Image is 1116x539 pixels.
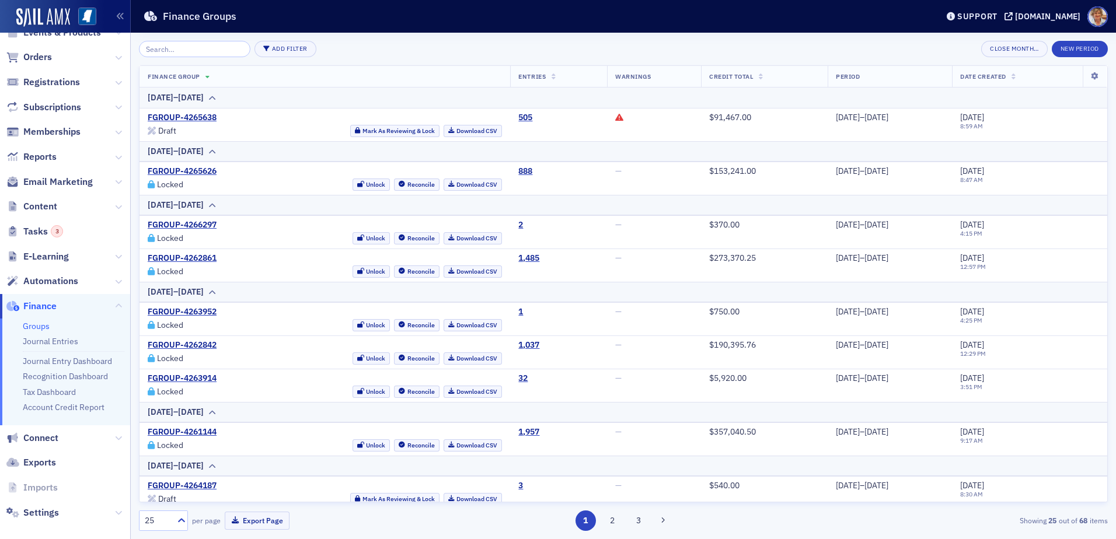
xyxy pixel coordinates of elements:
a: Tax Dashboard [23,387,76,397]
span: [DATE] [960,480,984,491]
span: — [615,373,622,383]
div: [DATE]–[DATE] [148,286,204,298]
div: [DATE]–[DATE] [148,92,204,104]
span: $190,395.76 [709,339,756,350]
a: Download CSV [444,319,503,331]
span: $273,370.25 [709,253,756,263]
button: Add Filter [254,41,316,57]
time: 12:57 PM [960,262,986,271]
div: [DATE]–[DATE] [148,199,204,211]
div: Locked [157,355,183,362]
span: $91,467.00 [709,112,751,123]
time: 8:30 AM [960,490,983,498]
a: FGROUP-4262861 [148,253,217,264]
span: [DATE] [960,253,984,263]
a: 505 [518,113,532,123]
a: FGROUP-4262842 [148,340,217,351]
div: Draft [158,496,176,502]
time: 3:51 PM [960,383,982,391]
a: E-Learning [6,250,69,263]
span: — [615,219,622,230]
span: — [615,253,622,263]
button: Reconcile [394,352,440,365]
a: FGROUP-4261144 [148,427,217,437]
a: Download CSV [444,265,503,278]
a: Exports [6,456,56,469]
div: Locked [157,442,183,449]
a: Memberships [6,125,81,138]
time: 4:15 PM [960,229,982,237]
a: 1,485 [518,253,539,264]
a: View Homepage [70,8,96,27]
a: Download CSV [444,352,503,365]
a: Orders [6,51,52,64]
button: [DOMAIN_NAME] [1005,12,1084,20]
div: 25 [145,514,170,527]
span: [DATE] [960,339,984,350]
button: Unlock [353,386,390,398]
button: Unlock [353,232,390,244]
a: FGROUP-4264187 [148,481,217,491]
img: SailAMX [16,8,70,27]
a: Reports [6,150,57,163]
div: [DATE]–[DATE] [148,145,204,157]
div: [DATE]–[DATE] [836,340,944,351]
span: Warnings [615,72,651,80]
a: 1,957 [518,427,539,437]
button: Unlock [353,178,390,191]
div: [DATE]–[DATE] [836,253,944,264]
div: [DATE]–[DATE] [836,307,944,317]
div: [DATE]–[DATE] [836,427,944,437]
span: Exports [23,456,56,469]
time: 8:59 AM [960,122,983,130]
time: 9:17 AM [960,436,983,444]
a: Subscriptions [6,101,81,114]
a: FGROUP-4265638 [148,113,217,123]
span: Automations [23,275,78,288]
div: [DATE]–[DATE] [836,373,944,384]
h1: Finance Groups [163,9,236,23]
button: Unlock [353,439,390,452]
span: [DATE] [960,219,984,230]
a: FGROUP-4266297 [148,220,217,230]
div: Locked [157,181,183,188]
a: 32 [518,373,528,384]
div: [DATE]–[DATE] [836,481,944,491]
a: Download CSV [444,125,503,137]
span: Finance [23,300,57,313]
a: Imports [6,481,58,494]
a: FGROUP-4263952 [148,307,217,317]
a: Download CSV [444,178,503,191]
a: Events & Products [6,26,101,39]
label: per page [192,515,221,526]
span: $750.00 [709,306,740,317]
div: [DATE]–[DATE] [836,166,944,177]
span: [DATE] [960,166,984,176]
a: Finance [6,300,57,313]
span: Subscriptions [23,101,81,114]
a: Journal Entry Dashboard [23,356,112,366]
div: [DOMAIN_NAME] [1015,11,1080,22]
button: Export Page [225,512,290,530]
span: — [615,426,622,437]
span: $357,040.50 [709,426,756,437]
button: Reconcile [394,265,440,278]
button: Close Month… [981,41,1047,57]
a: Content [6,200,57,213]
button: Mark As Reviewing & Lock [350,493,440,505]
a: Automations [6,275,78,288]
a: Recognition Dashboard [23,371,108,381]
a: 888 [518,166,532,177]
span: Date Created [960,72,1006,80]
button: Unlock [353,319,390,331]
span: [DATE] [960,373,984,383]
a: 1,037 [518,340,539,351]
span: Content [23,200,57,213]
a: Download CSV [444,493,503,505]
div: 1 [518,307,523,317]
span: Entries [518,72,546,80]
